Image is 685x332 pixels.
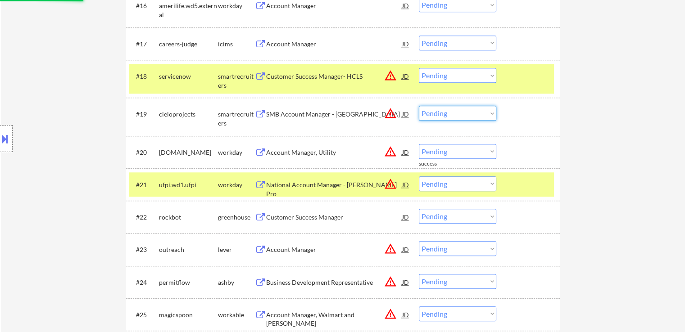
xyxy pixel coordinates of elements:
div: success [419,160,455,168]
div: JD [401,106,410,122]
button: warning_amber [384,145,397,158]
div: Business Development Representative [266,278,402,287]
div: Account Manager, Walmart and [PERSON_NAME] [266,310,402,328]
div: #24 [136,278,152,287]
div: outreach [159,245,218,254]
div: workday [218,1,255,10]
div: SMB Account Manager - [GEOGRAPHIC_DATA] [266,110,402,119]
div: careers-judge [159,40,218,49]
div: JD [401,36,410,52]
div: lever [218,245,255,254]
div: Customer Success Manager [266,213,402,222]
div: Account Manager [266,1,402,10]
div: JD [401,241,410,257]
button: warning_amber [384,178,397,190]
div: rockbot [159,213,218,222]
div: workday [218,180,255,189]
div: Customer Success Manager- HCLS [266,72,402,81]
div: greenhouse [218,213,255,222]
div: cieloprojects [159,110,218,119]
div: #16 [136,1,152,10]
div: smartrecruiters [218,72,255,90]
div: JD [401,306,410,323]
div: Account Manager [266,40,402,49]
div: Account Manager [266,245,402,254]
div: icims [218,40,255,49]
button: warning_amber [384,242,397,255]
div: ashby [218,278,255,287]
div: amerilife.wd5.external [159,1,218,19]
button: warning_amber [384,308,397,320]
div: #17 [136,40,152,49]
div: servicenow [159,72,218,81]
div: Account Manager, Utility [266,148,402,157]
div: [DOMAIN_NAME] [159,148,218,157]
div: ufpi.wd1.ufpi [159,180,218,189]
button: warning_amber [384,69,397,82]
button: warning_amber [384,107,397,120]
div: JD [401,68,410,84]
div: JD [401,176,410,193]
div: JD [401,144,410,160]
div: JD [401,209,410,225]
div: workday [218,148,255,157]
div: smartrecruiters [218,110,255,127]
div: JD [401,274,410,290]
button: warning_amber [384,275,397,288]
div: workable [218,310,255,319]
div: #23 [136,245,152,254]
div: magicspoon [159,310,218,319]
div: National Account Manager - [PERSON_NAME] Pro [266,180,402,198]
div: permitflow [159,278,218,287]
div: #25 [136,310,152,319]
